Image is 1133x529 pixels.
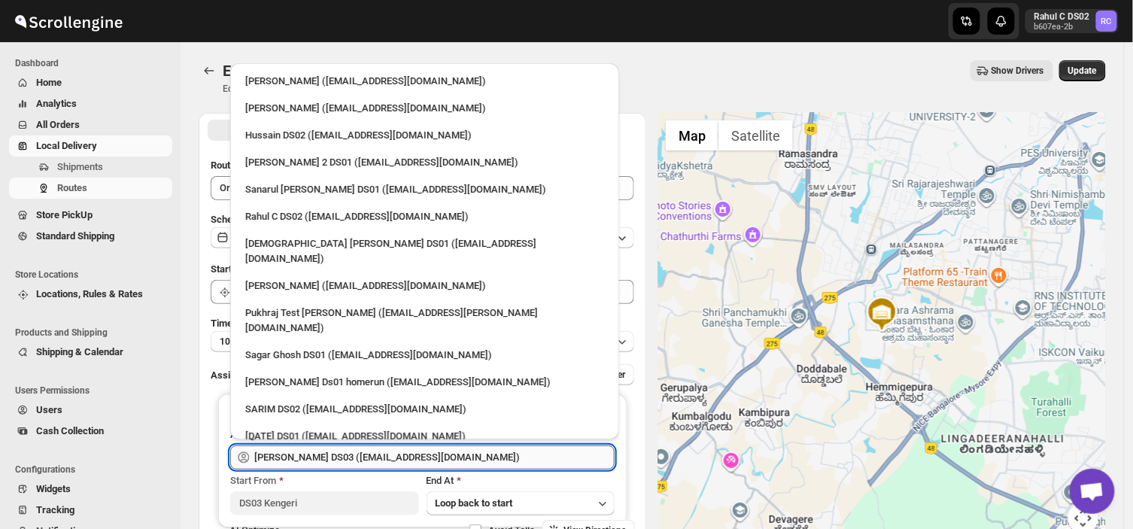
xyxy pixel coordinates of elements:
span: Shipping & Calendar [36,346,123,357]
input: Search assignee [254,445,615,470]
span: Analytics [36,98,77,109]
li: Hussain DS02 (jarav60351@abatido.com) [230,120,619,147]
div: [PERSON_NAME] ([EMAIL_ADDRESS][DOMAIN_NAME]) [245,278,604,293]
span: Update [1068,65,1097,77]
button: 10 minutes [211,331,634,352]
li: Sourav Ds01 homerun (bamij29633@eluxeer.com) [230,367,619,394]
span: Cash Collection [36,425,104,436]
span: 10 minutes [220,336,265,348]
text: RC [1101,17,1112,26]
li: Rahul Chopra (pukhraj@home-run.co) [230,69,619,93]
button: Analytics [9,93,172,114]
span: Users [36,404,62,415]
span: Start From [230,475,276,486]
li: Rahul C DS02 (rahul.chopra@home-run.co) [230,202,619,229]
div: [DATE] DS01 ([EMAIL_ADDRESS][DOMAIN_NAME]) [245,429,604,444]
span: Show Drivers [992,65,1044,77]
span: Assign to [211,369,251,381]
p: Rahul C DS02 [1034,11,1090,23]
span: Configurations [15,464,173,476]
div: [PERSON_NAME] Ds01 homerun ([EMAIL_ADDRESS][DOMAIN_NAME]) [245,375,604,390]
span: All Orders [36,119,80,130]
div: Hussain DS02 ([EMAIL_ADDRESS][DOMAIN_NAME]) [245,128,604,143]
span: Scheduled for [211,214,271,225]
span: Time Per Stop [211,318,272,329]
li: Ali Husain 2 DS01 (petec71113@advitize.com) [230,147,619,175]
span: Users Permissions [15,385,173,397]
span: Standard Shipping [36,230,114,242]
button: All Orders [9,114,172,135]
button: All Route Options [208,120,421,141]
span: Route Name [211,160,263,171]
button: Users [9,400,172,421]
span: Shipments [57,161,103,172]
button: Shipping & Calendar [9,342,172,363]
span: Loop back to start [436,497,513,509]
button: Home [9,72,172,93]
div: Rahul C DS02 ([EMAIL_ADDRESS][DOMAIN_NAME]) [245,209,604,224]
li: Mujakkir Benguli (voweh79617@daypey.com) [230,93,619,120]
span: Routes [57,182,87,193]
div: [PERSON_NAME] ([EMAIL_ADDRESS][DOMAIN_NAME]) [245,101,604,116]
span: Products and Shipping [15,327,173,339]
li: SARIM DS02 (xititor414@owlny.com) [230,394,619,421]
span: Local Delivery [36,140,97,151]
li: Raja DS01 (gasecig398@owlny.com) [230,421,619,448]
button: Widgets [9,479,172,500]
div: Sagar Ghosh DS01 ([EMAIL_ADDRESS][DOMAIN_NAME]) [245,348,604,363]
span: Rahul C DS02 [1096,11,1117,32]
span: Home [36,77,62,88]
button: Routes [9,178,172,199]
span: Dashboard [15,57,173,69]
input: Eg: Bengaluru Route [211,176,634,200]
button: Show satellite imagery [718,120,793,150]
span: Locations, Rules & Rates [36,288,143,299]
div: [PERSON_NAME] ([EMAIL_ADDRESS][DOMAIN_NAME]) [245,74,604,89]
button: Locations, Rules & Rates [9,284,172,305]
button: Tracking [9,500,172,521]
div: [PERSON_NAME] 2 DS01 ([EMAIL_ADDRESS][DOMAIN_NAME]) [245,155,604,170]
a: Open chat [1070,469,1115,514]
p: Edit/update your created route [223,83,345,95]
button: Update [1059,60,1106,81]
button: Show street map [666,120,718,150]
li: Pukhraj Test Grewal (lesogip197@pariag.com) [230,298,619,340]
button: Cash Collection [9,421,172,442]
button: Routes [199,60,220,81]
div: Sanarul [PERSON_NAME] DS01 ([EMAIL_ADDRESS][DOMAIN_NAME]) [245,182,604,197]
p: b607ea-2b [1034,23,1090,32]
span: Store Locations [15,269,173,281]
span: Start Location (Warehouse) [211,263,330,275]
span: Edit Route [223,62,290,80]
div: SARIM DS02 ([EMAIL_ADDRESS][DOMAIN_NAME]) [245,402,604,417]
button: Show Drivers [970,60,1053,81]
li: Sanarul Haque DS01 (fefifag638@adosnan.com) [230,175,619,202]
li: Vikas Rathod (lolegiy458@nalwan.com) [230,271,619,298]
li: Islam Laskar DS01 (vixib74172@ikowat.com) [230,229,619,271]
li: Sagar Ghosh DS01 (loneyoj483@downlor.com) [230,340,619,367]
div: [DEMOGRAPHIC_DATA] [PERSON_NAME] DS01 ([EMAIL_ADDRESS][DOMAIN_NAME]) [245,236,604,266]
span: Widgets [36,483,71,494]
img: ScrollEngine [12,2,125,40]
div: End At [427,473,615,488]
button: User menu [1025,9,1119,33]
button: [DATE]|[DATE] [211,227,634,248]
button: Shipments [9,157,172,178]
span: Tracking [36,504,74,515]
span: Store PickUp [36,209,93,220]
button: Loop back to start [427,491,615,515]
div: Pukhraj Test [PERSON_NAME] ([EMAIL_ADDRESS][PERSON_NAME][DOMAIN_NAME]) [245,306,604,336]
